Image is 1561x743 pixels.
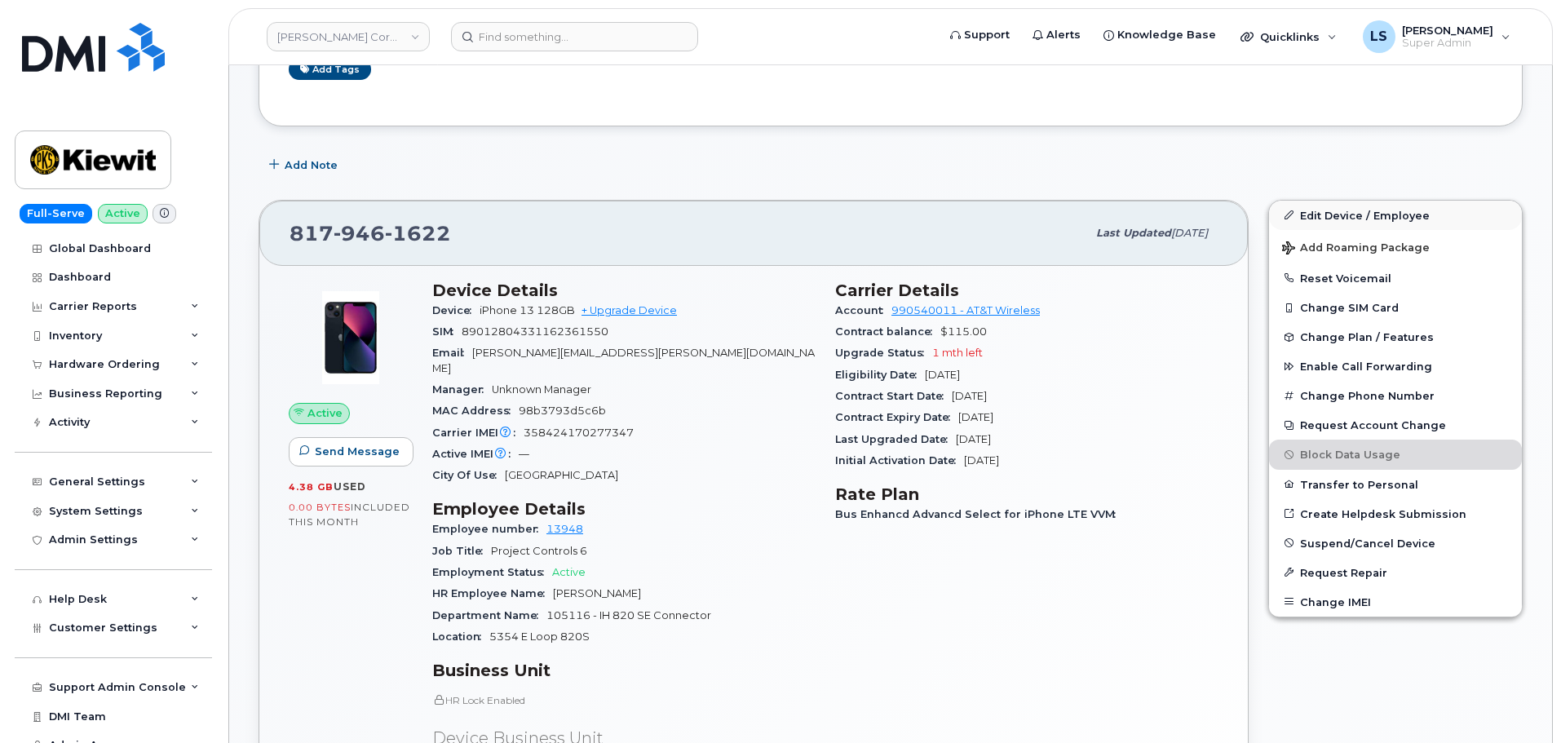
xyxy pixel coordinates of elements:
[491,545,587,557] span: Project Controls 6
[1300,331,1434,343] span: Change Plan / Features
[432,427,524,439] span: Carrier IMEI
[835,304,891,316] span: Account
[1229,20,1348,53] div: Quicklinks
[432,347,472,359] span: Email
[432,587,553,599] span: HR Employee Name
[519,405,606,417] span: 98b3793d5c6b
[1300,537,1435,549] span: Suspend/Cancel Device
[334,480,366,493] span: used
[505,469,618,481] span: [GEOGRAPHIC_DATA]
[835,454,964,467] span: Initial Activation Date
[835,369,925,381] span: Eligibility Date
[1260,30,1320,43] span: Quicklinks
[1046,27,1081,43] span: Alerts
[835,411,958,423] span: Contract Expiry Date
[1402,37,1493,50] span: Super Admin
[835,433,956,445] span: Last Upgraded Date
[1269,558,1522,587] button: Request Repair
[1092,19,1227,51] a: Knowledge Base
[432,523,546,535] span: Employee number
[289,481,334,493] span: 4.38 GB
[1269,322,1522,352] button: Change Plan / Features
[1300,360,1432,373] span: Enable Call Forwarding
[451,22,698,51] input: Find something...
[835,325,940,338] span: Contract balance
[1490,672,1549,731] iframe: Messenger Launcher
[315,444,400,459] span: Send Message
[1282,241,1430,257] span: Add Roaming Package
[1269,293,1522,322] button: Change SIM Card
[835,508,1124,520] span: Bus Enhancd Advancd Select for iPhone LTE VVM
[1171,227,1208,239] span: [DATE]
[1096,227,1171,239] span: Last updated
[432,693,816,707] p: HR Lock Enabled
[432,499,816,519] h3: Employee Details
[1269,263,1522,293] button: Reset Voicemail
[432,304,480,316] span: Device
[1117,27,1216,43] span: Knowledge Base
[1269,201,1522,230] a: Edit Device / Employee
[939,19,1021,51] a: Support
[1269,529,1522,558] button: Suspend/Cancel Device
[462,325,608,338] span: 89012804331162361550
[835,484,1218,504] h3: Rate Plan
[552,566,586,578] span: Active
[519,448,529,460] span: —
[1269,410,1522,440] button: Request Account Change
[582,304,677,316] a: + Upgrade Device
[891,304,1040,316] a: 990540011 - AT&T Wireless
[835,347,932,359] span: Upgrade Status
[964,27,1010,43] span: Support
[956,433,991,445] span: [DATE]
[432,469,505,481] span: City Of Use
[1269,230,1522,263] button: Add Roaming Package
[1269,470,1522,499] button: Transfer to Personal
[285,157,338,173] span: Add Note
[432,630,489,643] span: Location
[432,448,519,460] span: Active IMEI
[1269,381,1522,410] button: Change Phone Number
[432,347,815,374] span: [PERSON_NAME][EMAIL_ADDRESS][PERSON_NAME][DOMAIN_NAME]
[290,221,451,245] span: 817
[432,325,462,338] span: SIM
[952,390,987,402] span: [DATE]
[432,383,492,396] span: Manager
[1021,19,1092,51] a: Alerts
[289,502,351,513] span: 0.00 Bytes
[289,501,410,528] span: included this month
[432,609,546,621] span: Department Name
[932,347,983,359] span: 1 mth left
[553,587,641,599] span: [PERSON_NAME]
[289,437,413,467] button: Send Message
[940,325,987,338] span: $115.00
[492,383,591,396] span: Unknown Manager
[1370,27,1387,46] span: LS
[835,390,952,402] span: Contract Start Date
[1269,352,1522,381] button: Enable Call Forwarding
[524,427,634,439] span: 358424170277347
[289,59,371,79] a: Add tags
[546,523,583,535] a: 13948
[432,405,519,417] span: MAC Address
[1269,440,1522,469] button: Block Data Usage
[1402,24,1493,37] span: [PERSON_NAME]
[334,221,385,245] span: 946
[432,545,491,557] span: Job Title
[925,369,960,381] span: [DATE]
[259,151,352,180] button: Add Note
[267,22,430,51] a: Kiewit Corporation
[835,281,1218,300] h3: Carrier Details
[1351,20,1522,53] div: Luke Shomaker
[958,411,993,423] span: [DATE]
[302,289,400,387] img: image20231002-3703462-1ig824h.jpeg
[480,304,575,316] span: iPhone 13 128GB
[432,661,816,680] h3: Business Unit
[546,609,711,621] span: 105116 - IH 820 SE Connector
[432,281,816,300] h3: Device Details
[489,630,590,643] span: 5354 E Loop 820S
[964,454,999,467] span: [DATE]
[1269,499,1522,529] a: Create Helpdesk Submission
[385,221,451,245] span: 1622
[1269,587,1522,617] button: Change IMEI
[307,405,343,421] span: Active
